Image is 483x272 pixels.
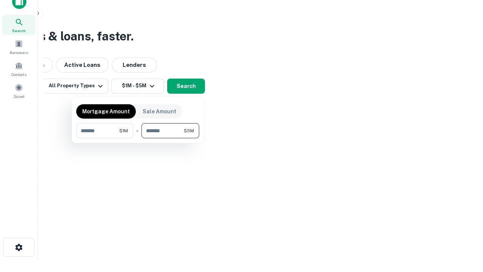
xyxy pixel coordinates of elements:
[143,107,176,116] p: Sale Amount
[136,123,138,138] div: -
[119,127,128,134] span: $1M
[445,212,483,248] iframe: Chat Widget
[184,127,194,134] span: $5M
[82,107,130,116] p: Mortgage Amount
